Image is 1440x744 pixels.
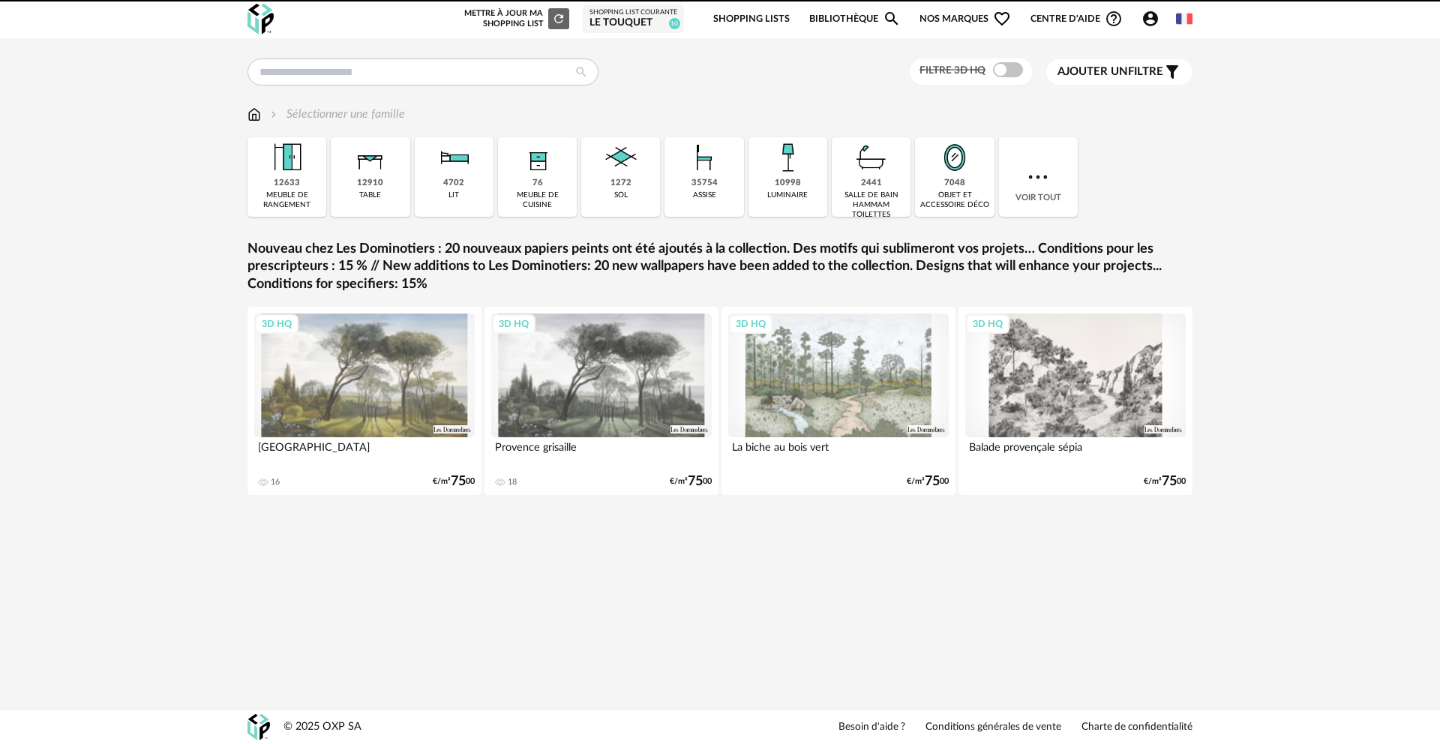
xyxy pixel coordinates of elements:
[1057,66,1128,77] span: Ajouter un
[688,476,703,487] span: 75
[1024,163,1051,190] img: more.7b13dc1.svg
[247,714,270,740] img: OXP
[274,178,300,189] div: 12633
[451,476,466,487] span: 75
[1030,10,1123,28] span: Centre d'aideHelp Circle Outline icon
[851,137,892,178] img: Salle%20de%20bain.png
[532,178,543,189] div: 76
[601,137,641,178] img: Sol.png
[1141,10,1159,28] span: Account Circle icon
[247,241,1192,293] a: Nouveau chez Les Dominotiers : 20 nouveaux papiers peints ont été ajoutés à la collection. Des mo...
[729,314,772,334] div: 3D HQ
[267,137,307,178] img: Meuble%20de%20rangement.png
[669,18,680,29] span: 10
[999,137,1078,217] div: Voir tout
[1163,63,1181,81] span: Filter icon
[1162,476,1177,487] span: 75
[767,137,808,178] img: Luminaire.png
[589,8,677,17] div: Shopping List courante
[433,137,474,178] img: Literie.png
[1176,10,1192,27] img: fr
[919,1,1011,37] span: Nos marques
[1141,10,1166,28] span: Account Circle icon
[809,1,901,37] a: BibliothèqueMagnify icon
[443,178,464,189] div: 4702
[670,476,712,487] div: €/m² 00
[589,16,677,30] div: Le Touquet
[1046,59,1192,85] button: Ajouter unfiltre Filter icon
[252,190,322,210] div: meuble de rangement
[268,106,405,123] div: Sélectionner une famille
[1105,10,1123,28] span: Help Circle Outline icon
[934,137,975,178] img: Miroir.png
[255,314,298,334] div: 3D HQ
[247,106,261,123] img: svg+xml;base64,PHN2ZyB3aWR0aD0iMTYiIGhlaWdodD0iMTciIHZpZXdCb3g9IjAgMCAxNiAxNyIgZmlsbD0ibm9uZSIgeG...
[491,437,712,467] div: Provence grisaille
[271,477,280,487] div: 16
[268,106,280,123] img: svg+xml;base64,PHN2ZyB3aWR0aD0iMTYiIGhlaWdodD0iMTYiIHZpZXdCb3g9IjAgMCAxNiAxNiIgZmlsbD0ibm9uZSIgeG...
[919,65,985,76] span: Filtre 3D HQ
[838,721,905,734] a: Besoin d'aide ?
[693,190,716,200] div: assise
[907,476,949,487] div: €/m² 00
[492,314,535,334] div: 3D HQ
[359,190,381,200] div: table
[247,307,481,495] a: 3D HQ [GEOGRAPHIC_DATA] 16 €/m²7500
[350,137,391,178] img: Table.png
[919,190,989,210] div: objet et accessoire déco
[925,721,1061,734] a: Conditions générales de vente
[502,190,572,210] div: meuble de cuisine
[357,178,383,189] div: 12910
[552,14,565,22] span: Refresh icon
[461,8,569,29] div: Mettre à jour ma Shopping List
[433,476,475,487] div: €/m² 00
[728,437,949,467] div: La biche au bois vert
[589,8,677,30] a: Shopping List courante Le Touquet 10
[484,307,718,495] a: 3D HQ Provence grisaille 18 €/m²7500
[966,314,1009,334] div: 3D HQ
[247,4,274,34] img: OXP
[684,137,724,178] img: Assise.png
[283,720,361,734] div: © 2025 OXP SA
[958,307,1192,495] a: 3D HQ Balade provençale sépia €/m²7500
[254,437,475,467] div: [GEOGRAPHIC_DATA]
[691,178,718,189] div: 35754
[448,190,459,200] div: lit
[614,190,628,200] div: sol
[925,476,940,487] span: 75
[861,178,882,189] div: 2441
[1144,476,1186,487] div: €/m² 00
[883,10,901,28] span: Magnify icon
[713,1,790,37] a: Shopping Lists
[767,190,808,200] div: luminaire
[836,190,906,220] div: salle de bain hammam toilettes
[965,437,1186,467] div: Balade provençale sépia
[1057,64,1163,79] span: filtre
[944,178,965,189] div: 7048
[610,178,631,189] div: 1272
[1081,721,1192,734] a: Charte de confidentialité
[517,137,558,178] img: Rangement.png
[775,178,801,189] div: 10998
[508,477,517,487] div: 18
[993,10,1011,28] span: Heart Outline icon
[721,307,955,495] a: 3D HQ La biche au bois vert €/m²7500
